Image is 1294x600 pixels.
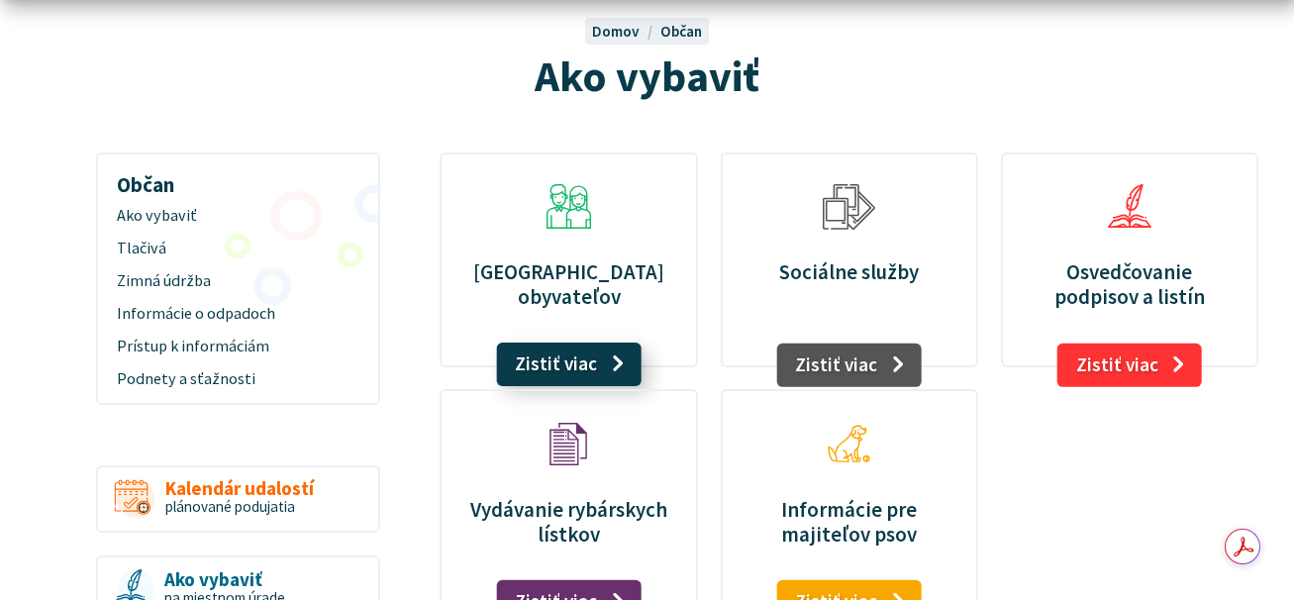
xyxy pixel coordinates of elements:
span: Kalendár udalostí [165,478,314,499]
p: Informácie pre majiteľov psov [745,497,953,547]
a: Občan [660,22,702,41]
a: Prístup k informáciám [105,331,370,363]
a: Zistiť viac [496,343,642,386]
span: Podnety a sťažnosti [117,362,359,395]
a: Tlačivá [105,233,370,265]
a: Ako vybaviť [105,200,370,233]
h3: Občan [105,158,370,200]
p: Sociálne služby [745,259,953,284]
span: plánované podujatia [165,497,295,516]
span: Ako vybaviť [535,49,759,103]
a: Zistiť viac [1057,344,1203,387]
p: Vydávanie rybárskych lístkov [464,497,673,547]
span: Ako vybaviť [117,200,359,233]
a: Kalendár udalostí plánované podujatia [96,465,380,534]
a: Zistiť viac [776,344,922,387]
p: [GEOGRAPHIC_DATA] obyvateľov [464,259,673,309]
span: Prístup k informáciám [117,331,359,363]
span: Ako vybaviť [164,569,285,590]
a: Zimná údržba [105,265,370,298]
span: Zimná údržba [117,265,359,298]
p: Osvedčovanie podpisov a listín [1025,259,1234,309]
span: Informácie o odpadoch [117,298,359,331]
a: Podnety a sťažnosti [105,362,370,395]
a: Informácie o odpadoch [105,298,370,331]
a: Domov [592,22,659,41]
span: Tlačivá [117,233,359,265]
span: Domov [592,22,640,41]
